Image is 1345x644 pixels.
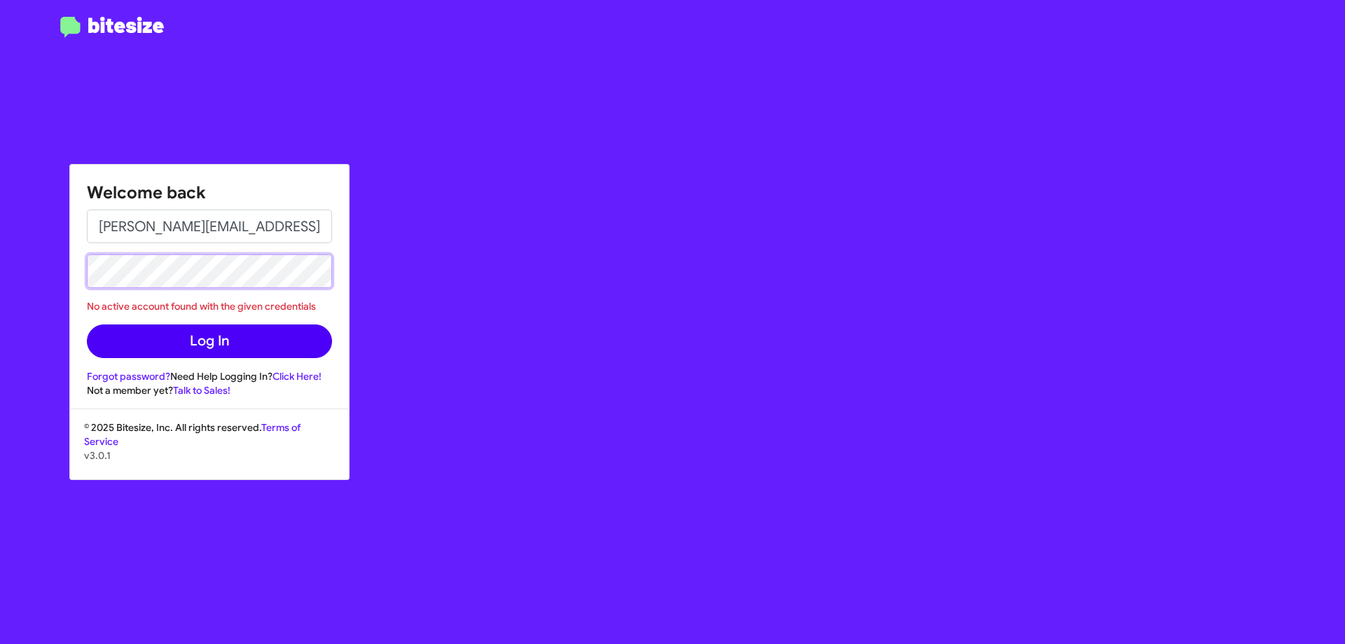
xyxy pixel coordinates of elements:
a: Forgot password? [87,370,170,383]
p: v3.0.1 [84,448,335,463]
a: Click Here! [273,370,322,383]
div: © 2025 Bitesize, Inc. All rights reserved. [70,420,349,479]
div: No active account found with the given credentials [87,299,332,313]
div: Not a member yet? [87,383,332,397]
div: Need Help Logging In? [87,369,332,383]
input: Email address [87,210,332,243]
h1: Welcome back [87,181,332,204]
button: Log In [87,324,332,358]
a: Talk to Sales! [173,384,230,397]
